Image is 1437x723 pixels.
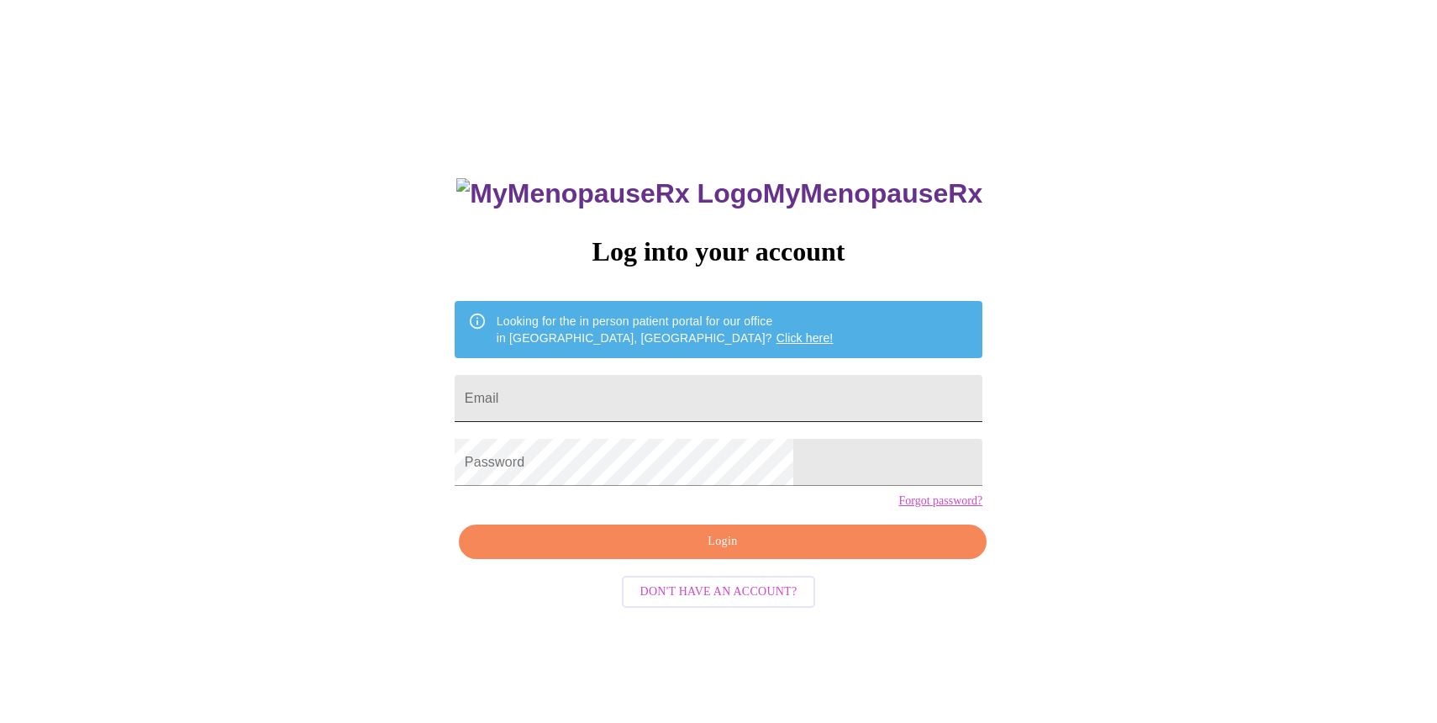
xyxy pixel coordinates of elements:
[640,582,797,603] span: Don't have an account?
[776,331,834,345] a: Click here!
[455,236,982,267] h3: Log into your account
[898,494,982,508] a: Forgot password?
[456,178,762,209] img: MyMenopauseRx Logo
[478,531,967,552] span: Login
[459,525,987,559] button: Login
[618,583,820,597] a: Don't have an account?
[456,178,982,209] h3: MyMenopauseRx
[497,306,834,353] div: Looking for the in person patient portal for our office in [GEOGRAPHIC_DATA], [GEOGRAPHIC_DATA]?
[622,576,816,609] button: Don't have an account?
